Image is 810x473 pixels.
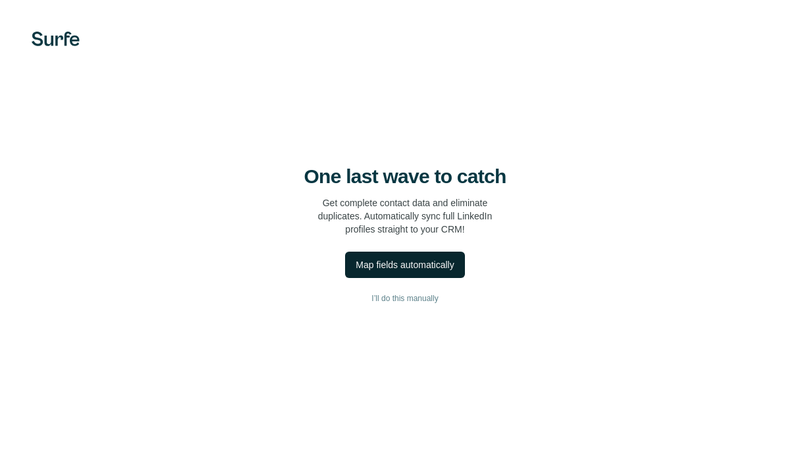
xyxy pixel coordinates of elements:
[345,252,464,278] button: Map fields automatically
[32,32,80,46] img: Surfe's logo
[371,292,438,304] span: I’ll do this manually
[26,289,784,308] button: I’ll do this manually
[304,165,506,188] h4: One last wave to catch
[356,258,454,271] div: Map fields automatically
[318,196,493,236] p: Get complete contact data and eliminate duplicates. Automatically sync full LinkedIn profiles str...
